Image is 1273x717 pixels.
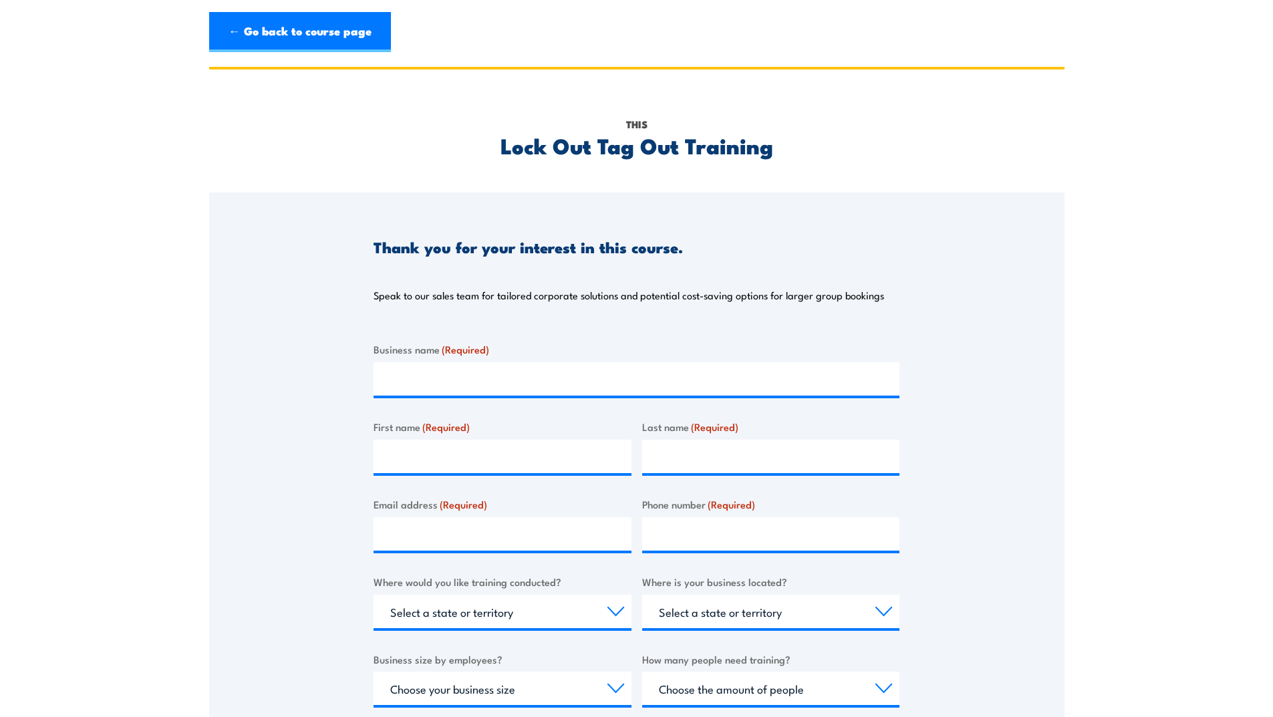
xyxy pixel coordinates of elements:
[374,341,899,357] label: Business name
[374,239,683,255] h3: Thank you for your interest in this course.
[374,574,631,589] label: Where would you like training conducted?
[442,341,489,356] span: (Required)
[374,652,631,667] label: Business size by employees?
[708,496,755,511] span: (Required)
[374,496,631,512] label: Email address
[422,419,470,434] span: (Required)
[374,419,631,434] label: First name
[374,117,899,132] p: This
[642,574,900,589] label: Where is your business located?
[691,419,738,434] span: (Required)
[642,496,900,512] label: Phone number
[209,12,391,52] a: ← Go back to course page
[642,652,900,667] label: How many people need training?
[642,419,900,434] label: Last name
[440,496,487,511] span: (Required)
[374,136,899,154] h2: Lock Out Tag Out Training
[374,289,884,302] p: Speak to our sales team for tailored corporate solutions and potential cost-saving options for la...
